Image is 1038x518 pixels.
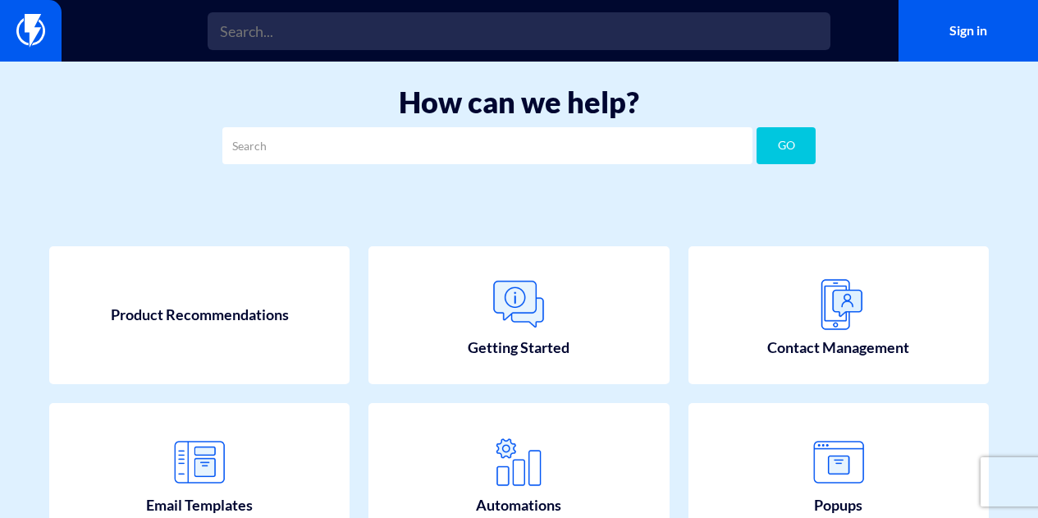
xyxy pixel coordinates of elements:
h1: How can we help? [25,86,1013,119]
a: Getting Started [368,246,669,385]
span: Contact Management [767,337,909,359]
a: Product Recommendations [49,246,350,385]
span: Email Templates [146,495,253,516]
span: Popups [814,495,862,516]
span: Automations [476,495,561,516]
span: Getting Started [468,337,569,359]
input: Search [222,127,752,164]
span: Product Recommendations [111,305,289,326]
a: Contact Management [688,246,989,385]
button: GO [757,127,816,164]
input: Search... [208,12,830,50]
